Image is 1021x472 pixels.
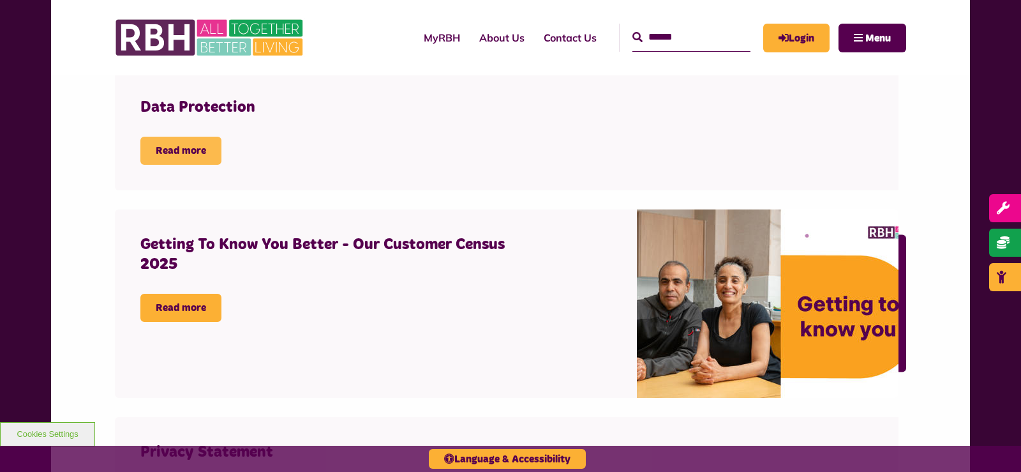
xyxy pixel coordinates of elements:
[115,13,306,63] img: RBH
[140,137,221,165] a: Read more Data Protection
[429,449,586,469] button: Language & Accessibility
[534,20,606,55] a: Contact Us
[470,20,534,55] a: About Us
[140,294,221,322] a: Read more Getting To Know You Better - Our Customer Census 2025
[838,24,906,52] button: Navigation
[140,443,796,462] h4: Privacy Statement
[140,235,535,275] h4: Getting To Know You Better - Our Customer Census 2025
[414,20,470,55] a: MyRBH
[763,24,830,52] a: MyRBH
[865,33,891,43] span: Menu
[140,98,796,118] h4: Data Protection
[632,24,750,51] input: Search
[637,209,898,398] img: Caption: getting to know you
